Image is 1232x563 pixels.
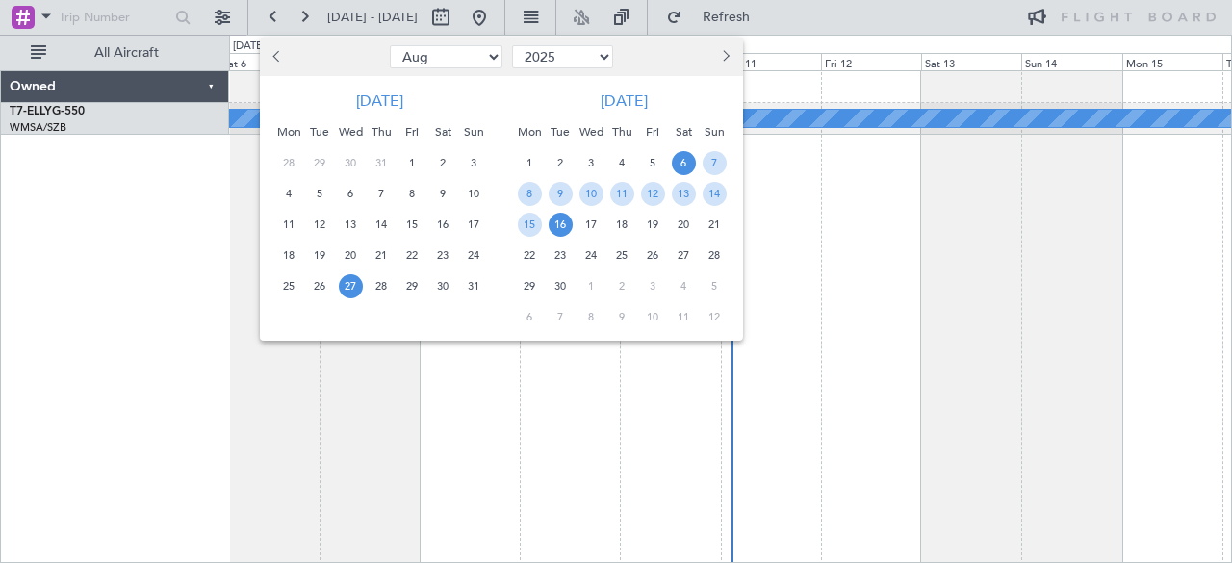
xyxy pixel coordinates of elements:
span: 29 [400,274,424,298]
div: Sun [699,116,730,147]
div: 12-10-2025 [699,301,730,332]
span: 29 [518,274,542,298]
span: 9 [431,182,455,206]
div: 27-8-2025 [335,270,366,301]
span: 17 [579,213,603,237]
div: 25-9-2025 [606,240,637,270]
div: Wed [335,116,366,147]
button: Previous month [268,41,289,72]
div: 6-10-2025 [514,301,545,332]
span: 27 [339,274,363,298]
div: 30-8-2025 [427,270,458,301]
span: 6 [518,305,542,329]
span: 30 [549,274,573,298]
div: Sun [458,116,489,147]
div: 20-8-2025 [335,240,366,270]
div: 17-9-2025 [576,209,606,240]
span: 8 [518,182,542,206]
span: 11 [277,213,301,237]
span: 31 [370,151,394,175]
span: 29 [308,151,332,175]
span: 2 [431,151,455,175]
div: 21-8-2025 [366,240,397,270]
div: 12-9-2025 [637,178,668,209]
div: 11-9-2025 [606,178,637,209]
div: 29-7-2025 [304,147,335,178]
div: Fri [637,116,668,147]
span: 21 [703,213,727,237]
div: 26-9-2025 [637,240,668,270]
span: 28 [277,151,301,175]
div: 25-8-2025 [273,270,304,301]
span: 5 [703,274,727,298]
span: 25 [610,243,634,268]
div: 30-7-2025 [335,147,366,178]
span: 16 [431,213,455,237]
div: 9-8-2025 [427,178,458,209]
div: 1-9-2025 [514,147,545,178]
div: 28-7-2025 [273,147,304,178]
span: 18 [610,213,634,237]
div: 18-8-2025 [273,240,304,270]
span: 20 [672,213,696,237]
div: 31-8-2025 [458,270,489,301]
div: Fri [397,116,427,147]
div: 15-8-2025 [397,209,427,240]
div: 7-8-2025 [366,178,397,209]
span: 30 [431,274,455,298]
span: 7 [549,305,573,329]
div: 29-9-2025 [514,270,545,301]
span: 4 [610,151,634,175]
div: 3-8-2025 [458,147,489,178]
div: 24-8-2025 [458,240,489,270]
div: 22-8-2025 [397,240,427,270]
span: 1 [518,151,542,175]
div: 20-9-2025 [668,209,699,240]
span: 7 [703,151,727,175]
div: 2-10-2025 [606,270,637,301]
div: 22-9-2025 [514,240,545,270]
div: Wed [576,116,606,147]
div: 9-9-2025 [545,178,576,209]
div: 4-10-2025 [668,270,699,301]
span: 28 [370,274,394,298]
span: 5 [308,182,332,206]
span: 6 [339,182,363,206]
span: 5 [641,151,665,175]
span: 15 [518,213,542,237]
span: 3 [462,151,486,175]
div: Tue [304,116,335,147]
div: 10-8-2025 [458,178,489,209]
div: 14-8-2025 [366,209,397,240]
div: 23-9-2025 [545,240,576,270]
div: 2-8-2025 [427,147,458,178]
span: 23 [431,243,455,268]
div: 9-10-2025 [606,301,637,332]
div: 10-10-2025 [637,301,668,332]
span: 26 [308,274,332,298]
span: 9 [549,182,573,206]
div: 11-10-2025 [668,301,699,332]
div: 15-9-2025 [514,209,545,240]
span: 22 [518,243,542,268]
span: 12 [641,182,665,206]
div: 30-9-2025 [545,270,576,301]
div: 13-8-2025 [335,209,366,240]
span: 28 [703,243,727,268]
div: 5-9-2025 [637,147,668,178]
div: 14-9-2025 [699,178,730,209]
span: 1 [400,151,424,175]
span: 21 [370,243,394,268]
div: Thu [606,116,637,147]
span: 17 [462,213,486,237]
div: 3-10-2025 [637,270,668,301]
div: 21-9-2025 [699,209,730,240]
div: 7-9-2025 [699,147,730,178]
div: 10-9-2025 [576,178,606,209]
div: 27-9-2025 [668,240,699,270]
span: 27 [672,243,696,268]
div: Mon [514,116,545,147]
span: 19 [641,213,665,237]
div: 31-7-2025 [366,147,397,178]
span: 13 [339,213,363,237]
